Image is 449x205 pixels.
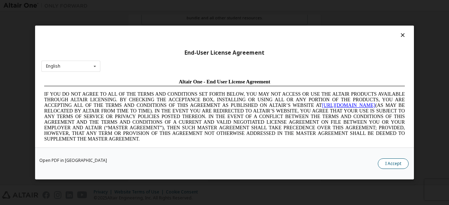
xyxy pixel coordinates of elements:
[41,49,408,56] div: End-User License Agreement
[3,71,363,122] span: Lore Ipsumd Sit Ame Cons Adipisc Elitseddo (“Eiusmodte”) in utlabor Etdolo Magnaaliqua Eni. (“Adm...
[378,158,409,169] button: I Accept
[281,27,334,32] a: [URL][DOMAIN_NAME]
[46,64,60,68] div: English
[39,158,107,163] a: Open PDF in [GEOGRAPHIC_DATA]
[138,3,229,8] span: Altair One - End User License Agreement
[3,15,363,66] span: IF YOU DO NOT AGREE TO ALL OF THE TERMS AND CONDITIONS SET FORTH BELOW, YOU MAY NOT ACCESS OR USE...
